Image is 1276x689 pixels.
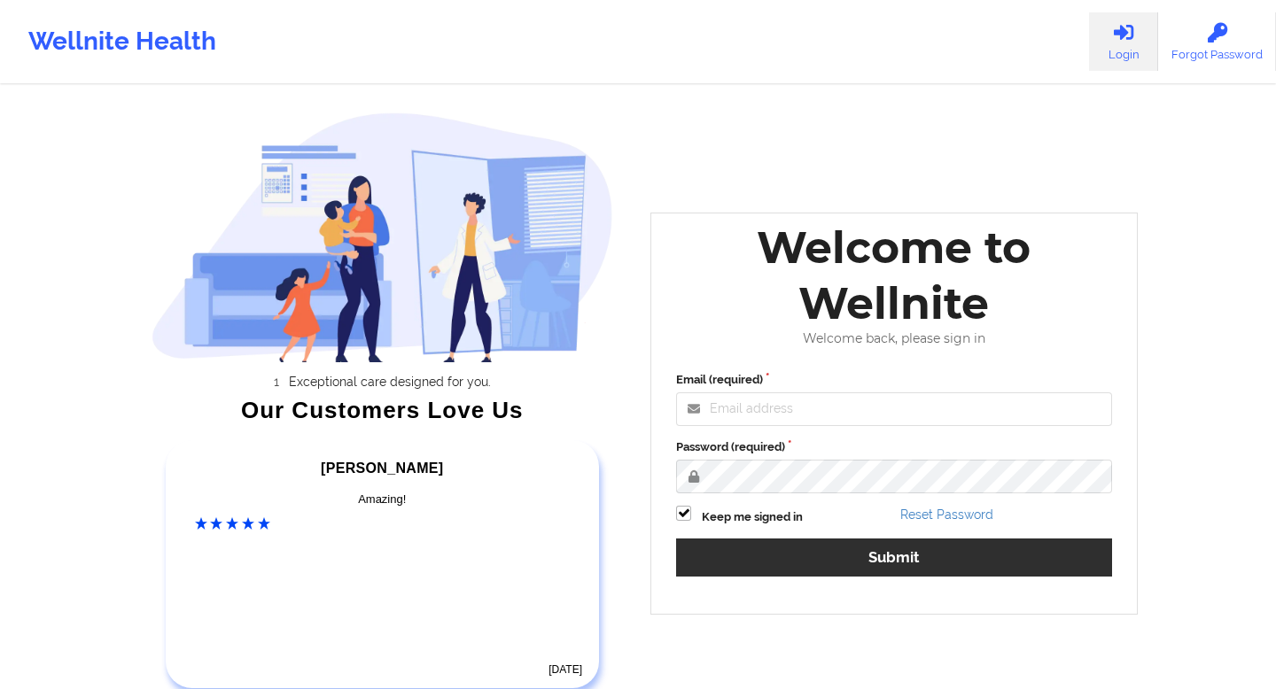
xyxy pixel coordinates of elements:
[676,438,1112,456] label: Password (required)
[702,508,803,526] label: Keep me signed in
[195,491,571,508] div: Amazing!
[676,538,1112,577] button: Submit
[321,461,443,476] span: [PERSON_NAME]
[900,507,993,522] a: Reset Password
[549,663,582,676] time: [DATE]
[1158,12,1276,71] a: Forgot Password
[152,112,614,362] img: wellnite-auth-hero_200.c722682e.png
[167,375,613,389] li: Exceptional care designed for you.
[152,401,614,419] div: Our Customers Love Us
[664,220,1124,331] div: Welcome to Wellnite
[664,331,1124,346] div: Welcome back, please sign in
[676,371,1112,389] label: Email (required)
[676,392,1112,426] input: Email address
[1089,12,1158,71] a: Login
